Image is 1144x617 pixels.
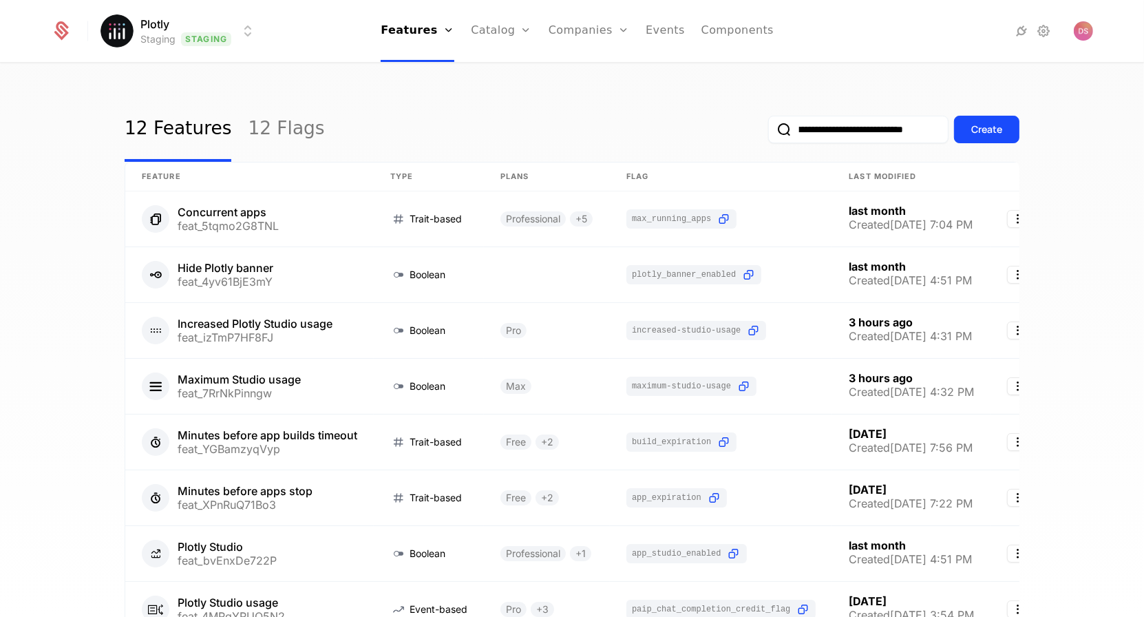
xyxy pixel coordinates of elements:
a: 12 Features [125,97,231,162]
img: Plotly [100,14,134,48]
th: Last Modified [832,163,991,191]
a: Settings [1035,23,1052,39]
img: Daniel Anton Suchy [1074,21,1093,41]
button: Select action [1007,266,1029,284]
th: Type [374,163,484,191]
a: Integrations [1013,23,1030,39]
span: Staging [181,32,231,46]
div: Staging [140,32,176,46]
button: Select action [1007,322,1029,339]
th: Flag [610,163,832,191]
button: Select action [1007,433,1029,451]
th: Plans [484,163,610,191]
a: 12 Flags [248,97,324,162]
span: Plotly [140,16,169,32]
div: Create [971,123,1002,136]
button: Select action [1007,489,1029,507]
button: Select environment [105,16,256,46]
button: Create [954,116,1019,143]
button: Open user button [1074,21,1093,41]
th: Feature [125,163,374,191]
button: Select action [1007,545,1029,563]
button: Select action [1007,377,1029,395]
button: Select action [1007,210,1029,228]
